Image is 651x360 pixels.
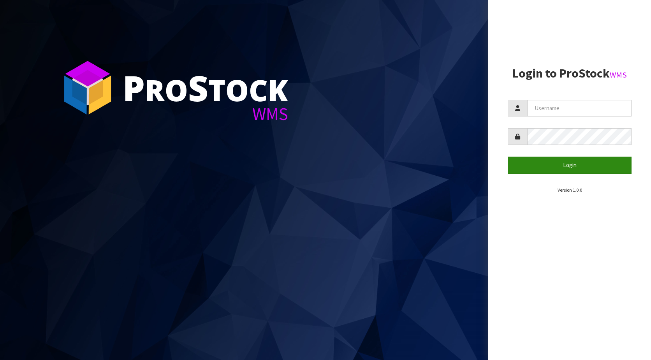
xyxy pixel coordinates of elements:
[58,58,117,117] img: ProStock Cube
[527,100,632,116] input: Username
[123,105,288,123] div: WMS
[123,70,288,105] div: ro tock
[508,157,632,173] button: Login
[558,187,582,193] small: Version 1.0.0
[508,67,632,80] h2: Login to ProStock
[610,70,627,80] small: WMS
[188,64,208,111] span: S
[123,64,145,111] span: P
